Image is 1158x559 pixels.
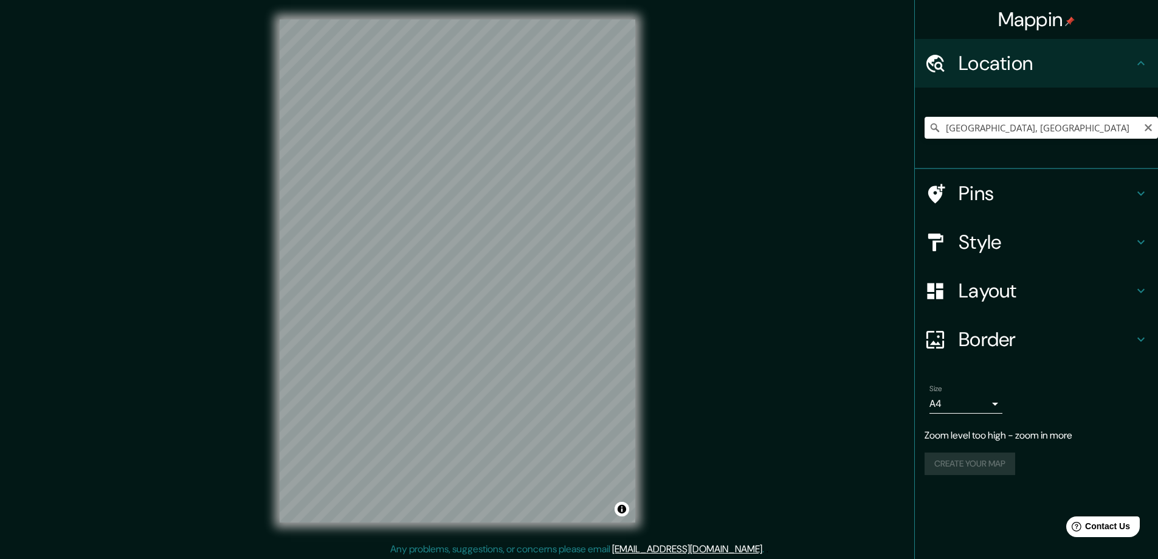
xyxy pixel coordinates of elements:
div: Layout [915,266,1158,315]
div: Location [915,39,1158,88]
h4: Location [959,51,1134,75]
canvas: Map [280,19,635,523]
div: A4 [929,394,1002,414]
h4: Layout [959,279,1134,303]
p: Zoom level too high - zoom in more [925,428,1148,443]
h4: Mappin [998,7,1075,32]
a: [EMAIL_ADDRESS][DOMAIN_NAME] [612,543,762,555]
button: Toggle attribution [615,502,629,516]
div: . [766,542,768,557]
p: Any problems, suggestions, or concerns please email . [390,542,764,557]
iframe: Help widget launcher [1050,512,1145,546]
div: . [764,542,766,557]
img: pin-icon.png [1065,16,1075,26]
label: Size [929,384,942,394]
div: Style [915,218,1158,266]
h4: Border [959,327,1134,352]
h4: Pins [959,181,1134,206]
div: Border [915,315,1158,364]
input: Pick your city or area [925,117,1158,139]
button: Clear [1143,121,1153,133]
div: Pins [915,169,1158,218]
h4: Style [959,230,1134,254]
